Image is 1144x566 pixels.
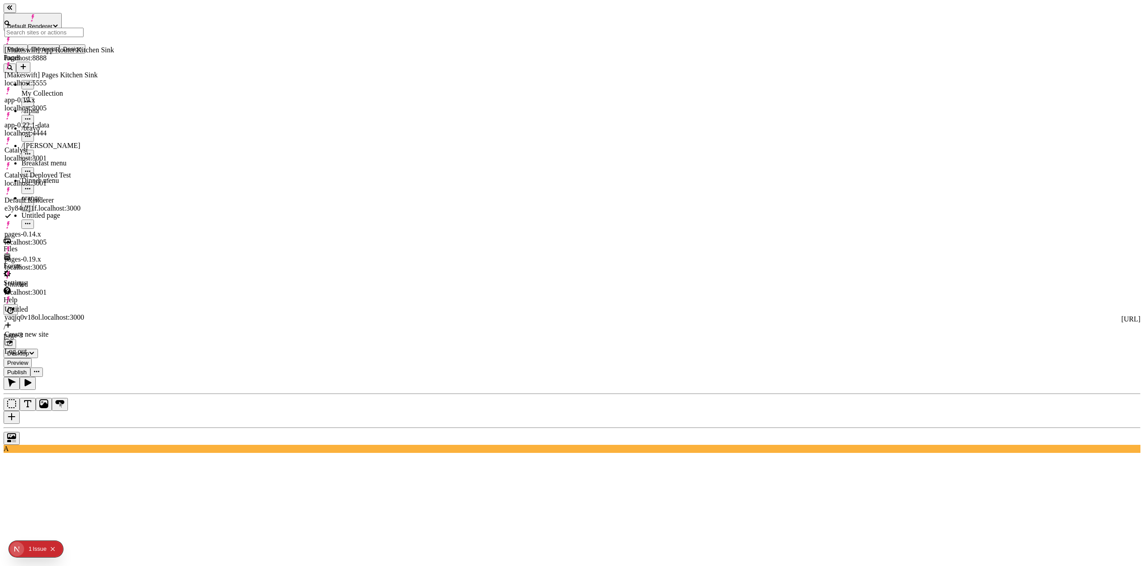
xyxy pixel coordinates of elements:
[4,37,114,355] div: Suggestions
[4,179,114,187] div: localhost:3001
[4,44,28,54] button: Pages
[4,280,114,288] div: Untitled
[7,369,27,376] span: Publish
[4,171,114,179] div: Catalyst Deployed Test
[4,279,111,287] div: Settings
[4,263,114,271] div: localhost:3005
[4,445,1140,453] div: A
[4,245,111,253] div: Files
[4,46,114,54] div: [Makeswift] App Router Kitchen Sink
[4,262,111,270] div: Forms
[4,71,114,79] div: [Makeswift] Pages Kitchen Sink
[4,230,114,238] div: pages-0.14.x
[4,296,111,304] div: Help
[4,255,114,263] div: pages-0.19.x
[4,288,114,296] div: localhost:3001
[4,146,114,154] div: Catalyst
[4,204,114,212] div: e3y84uzj1f.localhost:3000
[4,349,38,358] button: Desktop
[52,398,68,411] button: Button
[4,129,114,137] div: localhost:4444
[4,323,1140,331] div: /
[4,54,114,62] div: localhost:8888
[4,196,114,204] div: Default Renderer
[20,398,36,411] button: Text
[4,96,114,104] div: app-0.19.x
[4,121,114,129] div: app-0.22.1-data
[4,305,114,313] div: Untitled
[4,315,1140,323] div: [URL]
[4,54,111,62] div: Pages
[4,238,114,246] div: localhost:3005
[4,104,114,112] div: localhost:3005
[4,330,114,338] div: Create new site
[4,358,32,367] button: Preview
[4,13,62,31] button: Default Renderer
[4,154,114,162] div: localhost:3001
[36,398,52,411] button: Image
[4,313,114,321] div: yaqjq0v18ol.localhost:3000
[4,331,1140,339] div: page-3
[4,367,30,377] button: Publish
[4,398,20,411] button: Box
[7,359,28,366] span: Preview
[4,28,84,37] input: Search sites or actions
[4,347,114,355] div: Log out
[4,7,130,15] p: Cookie Test Route
[4,79,114,87] div: localhost:5555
